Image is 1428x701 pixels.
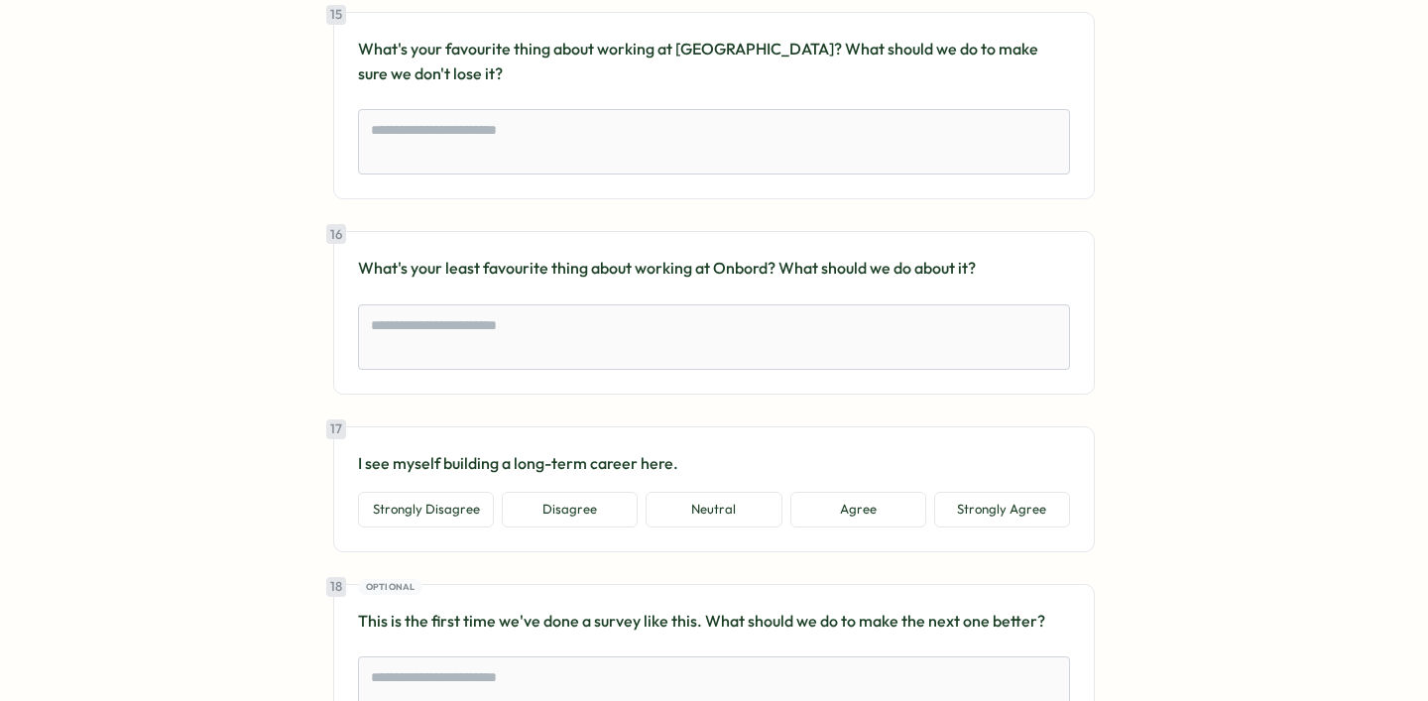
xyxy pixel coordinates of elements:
[358,492,494,527] button: Strongly Disagree
[358,451,1070,476] p: I see myself building a long-term career here.
[326,224,346,244] div: 16
[790,492,926,527] button: Agree
[366,580,416,594] span: Optional
[646,492,781,527] button: Neutral
[326,5,346,25] div: 15
[934,492,1070,527] button: Strongly Agree
[358,609,1070,634] p: This is the first time we've done a survey like this. What should we do to make the next one better?
[502,492,638,527] button: Disagree
[358,256,1070,281] p: What's your least favourite thing about working at Onbord? What should we do about it?
[358,37,1070,86] p: What's your favourite thing about working at [GEOGRAPHIC_DATA]? What should we do to make sure we...
[326,419,346,439] div: 17
[326,577,346,597] div: 18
